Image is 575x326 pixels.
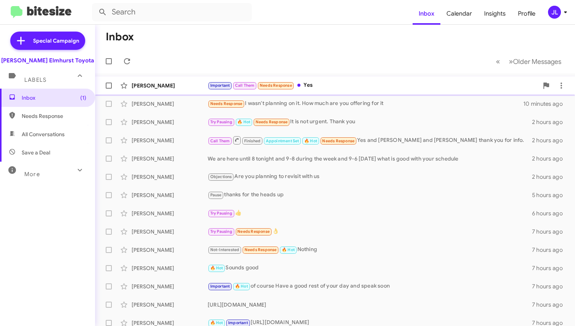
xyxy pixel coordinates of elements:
[132,210,208,217] div: [PERSON_NAME]
[512,3,542,25] a: Profile
[532,264,569,272] div: 7 hours ago
[208,191,532,199] div: thanks for the heads up
[132,155,208,162] div: [PERSON_NAME]
[532,210,569,217] div: 6 hours ago
[509,57,513,66] span: »
[210,320,223,325] span: 🔥 Hot
[22,112,86,120] span: Needs Response
[532,246,569,254] div: 7 hours ago
[532,155,569,162] div: 2 hours ago
[208,209,532,218] div: 👍
[235,284,248,289] span: 🔥 Hot
[210,83,230,88] span: Important
[132,283,208,290] div: [PERSON_NAME]
[132,173,208,181] div: [PERSON_NAME]
[260,83,292,88] span: Needs Response
[210,192,222,197] span: Pause
[532,191,569,199] div: 5 hours ago
[532,228,569,235] div: 7 hours ago
[208,81,538,90] div: Yes
[542,6,567,19] button: JL
[132,264,208,272] div: [PERSON_NAME]
[322,138,354,143] span: Needs Response
[22,149,50,156] span: Save a Deal
[532,173,569,181] div: 2 hours ago
[513,57,561,66] span: Older Messages
[504,54,566,69] button: Next
[413,3,440,25] a: Inbox
[210,174,232,179] span: Objections
[210,266,223,270] span: 🔥 Hot
[24,76,46,83] span: Labels
[208,227,532,236] div: 👌
[106,31,134,43] h1: Inbox
[208,245,532,254] div: Nothing
[532,137,569,144] div: 2 hours ago
[532,118,569,126] div: 2 hours ago
[1,57,94,64] div: [PERSON_NAME] Elmhurst Toyota
[282,247,295,252] span: 🔥 Hot
[548,6,561,19] div: JL
[210,229,232,234] span: Try Pausing
[132,82,208,89] div: [PERSON_NAME]
[132,301,208,309] div: [PERSON_NAME]
[237,119,250,124] span: 🔥 Hot
[92,3,252,21] input: Search
[440,3,478,25] a: Calendar
[210,138,230,143] span: Call Them
[532,283,569,290] div: 7 hours ago
[208,155,532,162] div: We are here until 8 tonight and 9-8 during the week and 9-6 [DATE] what is good with your schedule
[208,172,532,181] div: Are you planning to revisit with us
[208,282,532,291] div: of course Have a good rest of your day and speak soon
[208,99,523,108] div: I wasn't planning on it. How much are you offering for it
[132,137,208,144] div: [PERSON_NAME]
[208,118,532,126] div: It is not urgent. Thank you
[132,191,208,199] div: [PERSON_NAME]
[492,54,566,69] nav: Page navigation example
[210,101,243,106] span: Needs Response
[132,118,208,126] div: [PERSON_NAME]
[210,247,240,252] span: Not-Interested
[80,94,86,102] span: (1)
[208,301,532,309] div: [URL][DOMAIN_NAME]
[24,171,40,178] span: More
[235,83,255,88] span: Call Them
[132,228,208,235] div: [PERSON_NAME]
[210,119,232,124] span: Try Pausing
[237,229,270,234] span: Needs Response
[132,100,208,108] div: [PERSON_NAME]
[210,211,232,216] span: Try Pausing
[132,246,208,254] div: [PERSON_NAME]
[478,3,512,25] a: Insights
[304,138,317,143] span: 🔥 Hot
[244,138,261,143] span: Finished
[523,100,569,108] div: 10 minutes ago
[10,32,85,50] a: Special Campaign
[496,57,500,66] span: «
[22,94,86,102] span: Inbox
[532,301,569,309] div: 7 hours ago
[256,119,288,124] span: Needs Response
[245,247,277,252] span: Needs Response
[208,135,532,145] div: Yes and [PERSON_NAME] and [PERSON_NAME] thank you for info.
[22,130,65,138] span: All Conversations
[491,54,505,69] button: Previous
[33,37,79,45] span: Special Campaign
[228,320,248,325] span: Important
[210,284,230,289] span: Important
[208,264,532,272] div: Sounds good
[266,138,299,143] span: Appointment Set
